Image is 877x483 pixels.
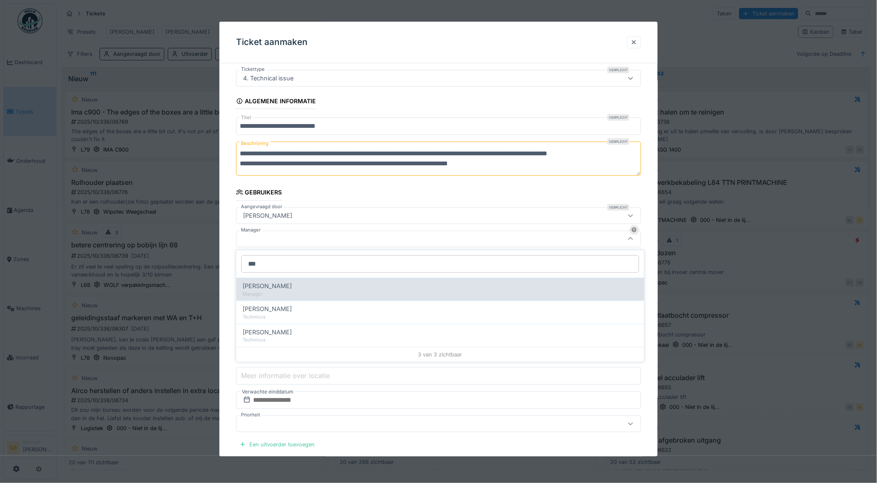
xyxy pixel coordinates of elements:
[236,439,318,450] div: Een uitvoerder toevoegen
[239,66,266,73] label: Tickettype
[239,203,284,210] label: Aangevraagd door
[239,227,262,234] label: Manager
[236,95,316,109] div: Algemene informatie
[243,336,638,344] div: Technicus
[239,411,262,418] label: Prioriteit
[607,204,629,211] div: Verplicht
[236,37,308,47] h3: Ticket aanmaken
[243,328,292,337] span: [PERSON_NAME]
[607,114,629,121] div: Verplicht
[607,67,629,73] div: Verplicht
[239,138,270,149] label: Beschrijving
[240,211,296,220] div: [PERSON_NAME]
[241,387,294,396] label: Verwachte einddatum
[239,114,253,121] label: Titel
[236,347,644,362] div: 3 van 3 zichtbaar
[607,138,629,145] div: Verplicht
[243,304,292,314] span: [PERSON_NAME]
[240,74,297,83] div: 4. Technical issue
[243,281,292,291] span: [PERSON_NAME]
[239,371,331,381] label: Meer informatie over locatie
[243,291,638,298] div: Manager
[243,314,638,321] div: Technicus
[236,187,282,201] div: Gebruikers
